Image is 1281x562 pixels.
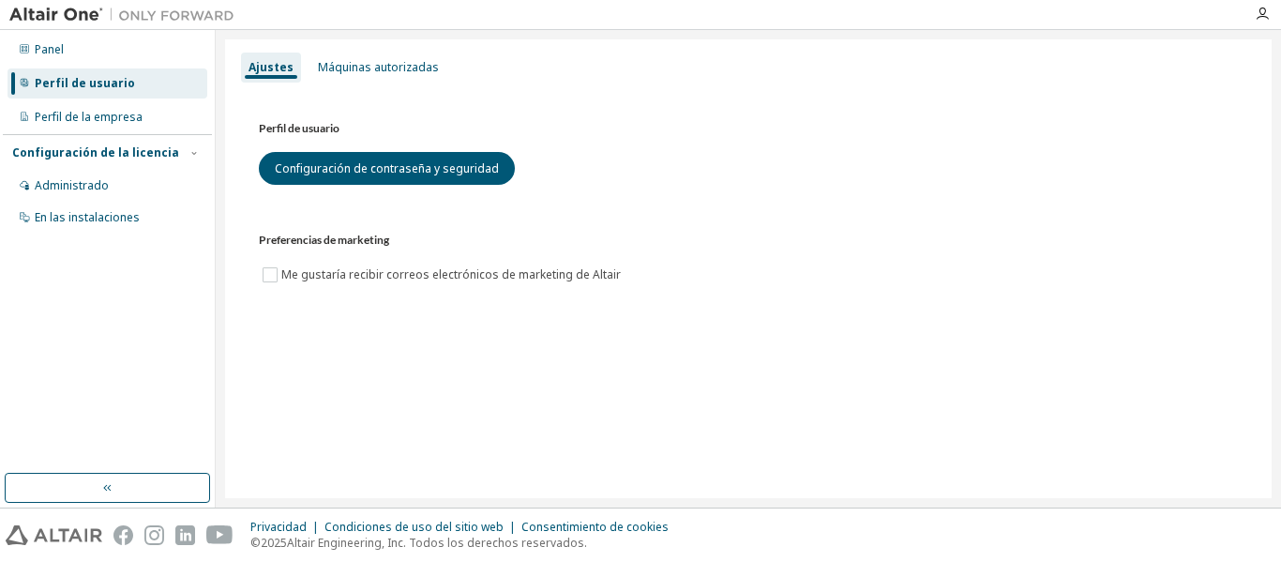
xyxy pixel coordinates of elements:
[113,525,133,545] img: facebook.svg
[35,209,140,225] font: En las instalaciones
[35,75,135,91] font: Perfil de usuario
[324,519,504,535] font: Condiciones de uso del sitio web
[281,266,621,282] font: Me gustaría recibir correos electrónicos de marketing de Altair
[318,59,439,75] font: Máquinas autorizadas
[9,6,244,24] img: Altair Uno
[261,535,287,551] font: 2025
[175,525,195,545] img: linkedin.svg
[521,519,669,535] font: Consentimiento de cookies
[259,233,389,247] font: Preferencias de marketing
[6,525,102,545] img: altair_logo.svg
[259,152,515,185] button: Configuración de contraseña y seguridad
[35,41,64,57] font: Panel
[250,519,307,535] font: Privacidad
[144,525,164,545] img: instagram.svg
[249,59,294,75] font: Ajustes
[275,160,499,176] font: Configuración de contraseña y seguridad
[259,121,339,135] font: Perfil de usuario
[35,109,143,125] font: Perfil de la empresa
[35,177,109,193] font: Administrado
[250,535,261,551] font: ©
[12,144,179,160] font: Configuración de la licencia
[206,525,234,545] img: youtube.svg
[287,535,587,551] font: Altair Engineering, Inc. Todos los derechos reservados.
